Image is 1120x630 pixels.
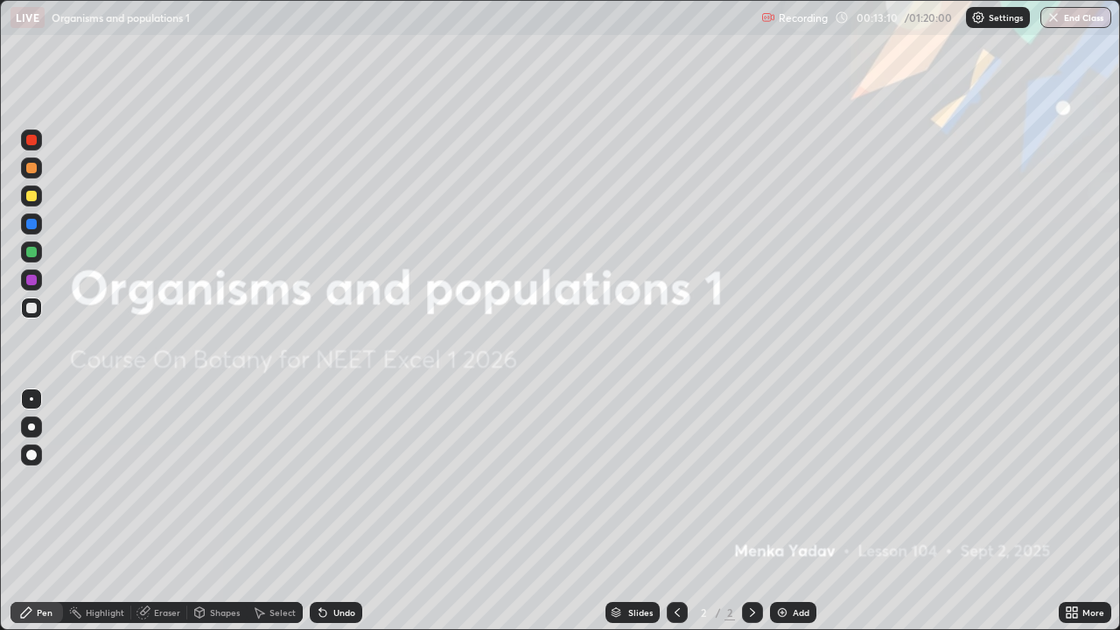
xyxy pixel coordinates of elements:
p: Organisms and populations 1 [52,10,190,24]
img: end-class-cross [1046,10,1060,24]
img: add-slide-button [775,605,789,619]
button: End Class [1040,7,1111,28]
div: Eraser [154,608,180,617]
div: Add [793,608,809,617]
div: Shapes [210,608,240,617]
img: recording.375f2c34.svg [761,10,775,24]
p: Settings [989,13,1023,22]
div: 2 [724,605,735,620]
p: Recording [779,11,828,24]
p: LIVE [16,10,39,24]
div: 2 [695,607,712,618]
div: / [716,607,721,618]
div: Highlight [86,608,124,617]
div: Slides [628,608,653,617]
div: Select [269,608,296,617]
div: Undo [333,608,355,617]
div: Pen [37,608,52,617]
div: More [1082,608,1104,617]
img: class-settings-icons [971,10,985,24]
